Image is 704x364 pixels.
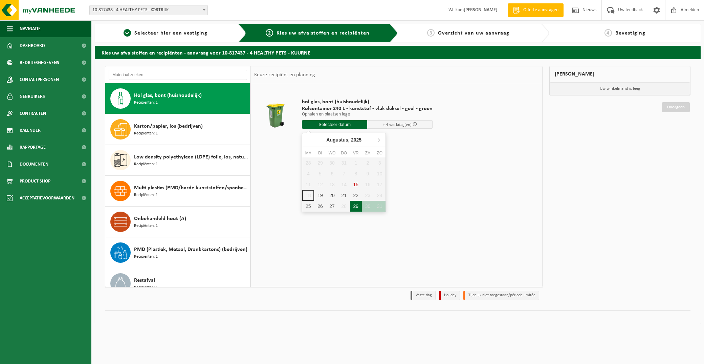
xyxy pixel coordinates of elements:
a: Doorgaan [662,102,690,112]
div: wo [326,150,338,156]
li: Vaste dag [411,291,436,300]
div: Augustus, [324,134,364,145]
span: Gebruikers [20,88,45,105]
span: Offerte aanvragen [522,7,560,14]
input: Selecteer datum [302,120,367,129]
div: Keuze recipiënt en planning [251,66,318,83]
div: do [338,150,350,156]
h2: Kies uw afvalstoffen en recipiënten - aanvraag voor 10-817437 - 4 HEALTHY PETS - KUURNE [95,46,701,59]
span: Recipiënten: 1 [134,223,158,229]
div: 19 [314,190,326,201]
p: Ophalen en plaatsen lege [302,112,433,117]
a: Offerte aanvragen [508,3,564,17]
span: Overzicht van uw aanvraag [438,30,509,36]
div: ma [302,150,314,156]
div: 22 [350,190,362,201]
div: zo [374,150,386,156]
span: Recipiënten: 1 [134,130,158,137]
div: 27 [326,201,338,212]
button: PMD (Plastiek, Metaal, Drankkartons) (bedrijven) Recipiënten: 1 [105,237,250,268]
span: + 4 werkdag(en) [383,123,412,127]
span: Multi plastics (PMD/harde kunststoffen/spanbanden/EPS/folie naturel/folie gemengd) [134,184,248,192]
span: Karton/papier, los (bedrijven) [134,122,203,130]
div: 25 [302,201,314,212]
span: Hol glas, bont (huishoudelijk) [134,91,202,100]
span: Navigatie [20,20,41,37]
span: Bevestiging [615,30,645,36]
span: Bedrijfsgegevens [20,54,59,71]
button: Onbehandeld hout (A) Recipiënten: 1 [105,207,250,237]
span: Restafval [134,276,155,284]
div: 29 [350,201,362,212]
span: Recipiënten: 1 [134,161,158,168]
div: [PERSON_NAME] [549,66,691,82]
span: Recipiënten: 1 [134,254,158,260]
span: Rolcontainer 240 L - kunststof - vlak deksel - geel - groen [302,105,433,112]
li: Holiday [439,291,460,300]
span: Dashboard [20,37,45,54]
div: di [314,150,326,156]
span: Contracten [20,105,46,122]
span: Product Shop [20,173,50,190]
i: 2025 [351,137,361,142]
span: 10-817438 - 4 HEALTHY PETS - KORTRIJK [90,5,207,15]
span: Low density polyethyleen (LDPE) folie, los, naturel [134,153,248,161]
span: 2 [266,29,273,37]
input: Materiaal zoeken [109,70,247,80]
span: 10-817438 - 4 HEALTHY PETS - KORTRIJK [89,5,208,15]
span: Selecteer hier een vestiging [134,30,207,36]
span: 1 [124,29,131,37]
span: 3 [427,29,435,37]
span: Contactpersonen [20,71,59,88]
span: Rapportage [20,139,46,156]
p: Uw winkelmand is leeg [550,82,690,95]
a: 1Selecteer hier een vestiging [98,29,233,37]
button: Karton/papier, los (bedrijven) Recipiënten: 1 [105,114,250,145]
div: za [362,150,374,156]
span: Onbehandeld hout (A) [134,215,186,223]
div: 26 [314,201,326,212]
div: 21 [338,190,350,201]
span: Documenten [20,156,48,173]
span: Recipiënten: 1 [134,284,158,291]
span: PMD (Plastiek, Metaal, Drankkartons) (bedrijven) [134,245,247,254]
span: Acceptatievoorwaarden [20,190,74,207]
button: Low density polyethyleen (LDPE) folie, los, naturel Recipiënten: 1 [105,145,250,176]
span: Recipiënten: 1 [134,100,158,106]
span: Kies uw afvalstoffen en recipiënten [277,30,370,36]
span: hol glas, bont (huishoudelijk) [302,99,433,105]
span: 4 [604,29,612,37]
span: Recipiënten: 1 [134,192,158,198]
div: vr [350,150,362,156]
div: 20 [326,190,338,201]
span: Kalender [20,122,41,139]
li: Tijdelijk niet toegestaan/période limitée [463,291,539,300]
button: Restafval Recipiënten: 1 [105,268,250,299]
button: Hol glas, bont (huishoudelijk) Recipiënten: 1 [105,83,250,114]
strong: [PERSON_NAME] [464,7,498,13]
button: Multi plastics (PMD/harde kunststoffen/spanbanden/EPS/folie naturel/folie gemengd) Recipiënten: 1 [105,176,250,207]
